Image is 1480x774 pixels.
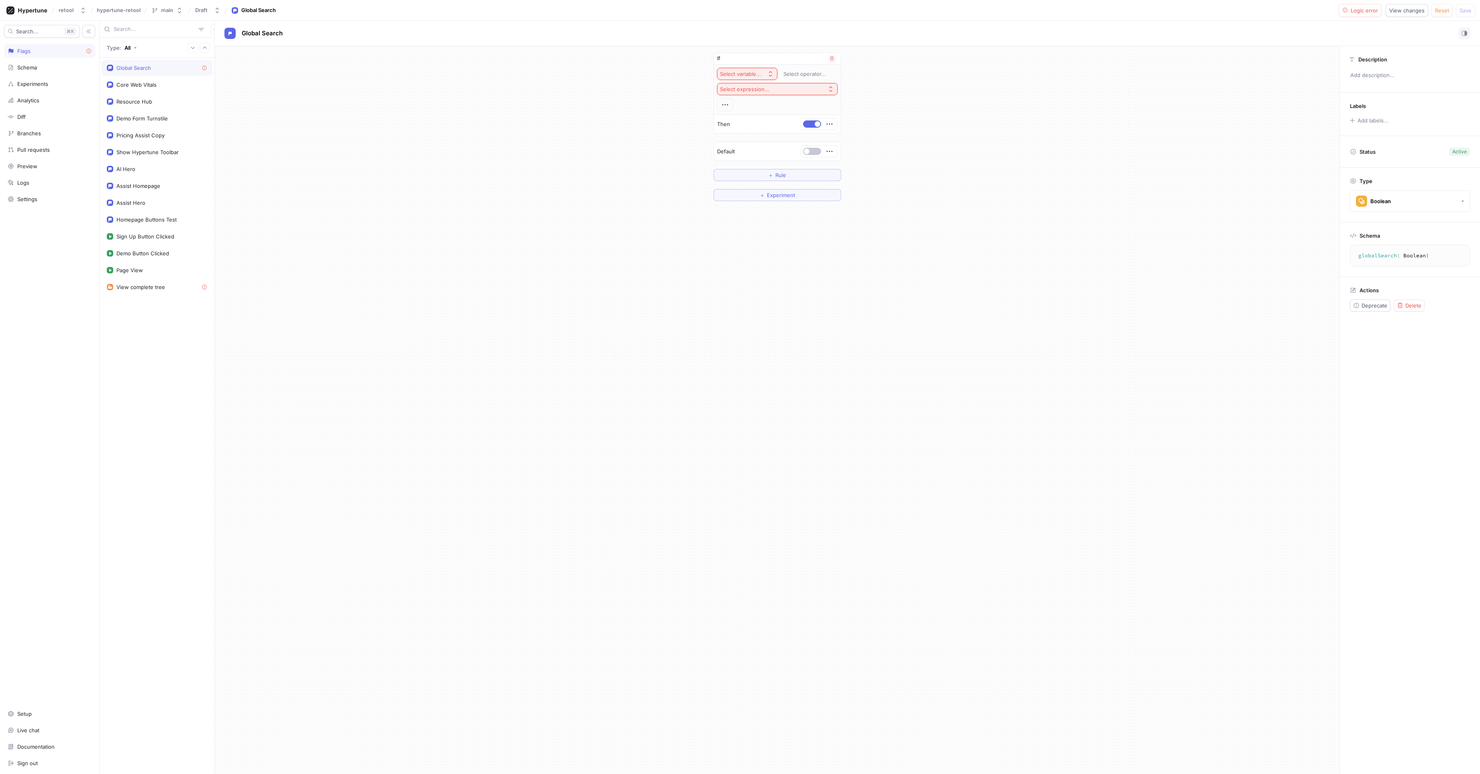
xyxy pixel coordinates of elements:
button: ＋Rule [713,169,841,181]
div: Show Hypertune Toolbar [116,149,179,155]
p: Type: [107,45,121,51]
span: Global Search [242,30,283,37]
div: K [64,27,76,35]
div: Global Search [241,6,276,14]
button: Delete [1394,299,1425,312]
div: main [161,7,173,14]
div: Assist Homepage [116,183,160,189]
div: Preview [17,163,37,169]
div: Add labels... [1358,118,1388,123]
button: retool [55,4,90,17]
p: Schema [1360,232,1380,239]
input: Search... [114,25,195,33]
button: Logic error [1339,4,1382,17]
div: Logs [17,179,29,186]
div: Documentation [17,743,55,750]
button: ＋Experiment [713,189,841,201]
button: Add labels... [1347,115,1390,126]
button: Select operator... [780,68,838,80]
p: Add description... [1347,69,1473,82]
p: Default [717,148,735,156]
button: Reset [1431,4,1453,17]
p: Type [1360,178,1372,184]
div: Core Web Vitals [116,81,157,88]
a: Documentation [4,740,95,754]
div: Resource Hub [116,98,152,105]
button: Expand all [188,43,198,53]
div: Sign Up Button Clicked [116,233,174,240]
span: Save [1460,8,1472,13]
p: Actions [1360,287,1379,293]
span: ＋ [760,193,765,198]
button: Select expression... [717,83,838,95]
button: Draft [192,4,224,17]
div: retool [59,7,73,14]
div: Active [1452,148,1467,155]
p: Then [717,120,730,128]
button: Select variable... [717,68,777,80]
span: ＋ [768,173,773,177]
textarea: globalSearch: Boolean! [1354,248,1466,263]
div: Select expression... [720,86,769,93]
div: Homepage Buttons Test [116,216,177,223]
div: Analytics [17,97,39,104]
div: Demo Button Clicked [116,250,169,257]
div: Sign out [17,760,38,766]
div: Schema [17,64,37,71]
button: Type: All [104,41,140,55]
div: Page View [116,267,143,273]
div: Pull requests [17,147,50,153]
button: Save [1456,4,1475,17]
div: Boolean [1370,198,1391,205]
p: If [717,55,720,63]
p: Labels [1350,103,1366,109]
span: Deprecate [1362,303,1387,308]
span: Logic error [1351,8,1378,13]
button: Deprecate [1350,299,1390,312]
div: Settings [17,196,37,202]
div: Flags [17,48,31,54]
div: Draft [195,7,208,14]
span: Experiment [767,193,795,198]
span: View changes [1389,8,1425,13]
div: Live chat [17,727,39,733]
div: AI Hero [116,166,135,172]
div: Assist Hero [116,200,145,206]
button: Collapse all [200,43,210,53]
span: Delete [1405,303,1421,308]
div: Select operator... [783,71,826,77]
span: Rule [775,173,786,177]
div: All [124,45,130,51]
p: Status [1360,146,1376,157]
div: Setup [17,711,32,717]
button: Boolean [1350,190,1470,212]
p: Description [1358,56,1387,63]
div: View complete tree [116,284,165,290]
button: Search...K [4,25,80,38]
div: Branches [17,130,41,136]
div: Select variable... [720,71,761,77]
div: Demo Form Turnstile [116,115,168,122]
div: Experiments [17,81,48,87]
button: View changes [1386,4,1428,17]
span: hypertune-retool [97,7,141,13]
div: Diff [17,114,26,120]
div: Pricing Assist Copy [116,132,165,139]
span: Reset [1435,8,1449,13]
span: Search... [16,29,38,34]
div: Global Search [116,65,151,71]
button: main [148,4,186,17]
